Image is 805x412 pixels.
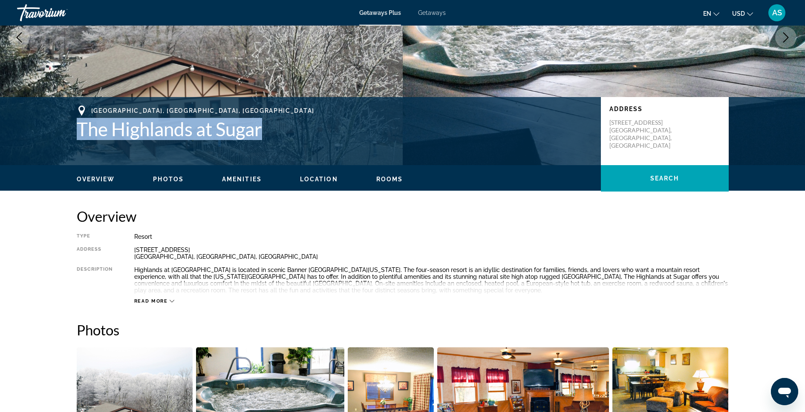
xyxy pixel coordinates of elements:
[703,10,711,17] span: en
[77,118,592,140] h1: The Highlands at Sugar
[222,175,262,183] button: Amenities
[9,27,30,48] button: Previous image
[134,298,168,304] span: Read more
[17,2,102,24] a: Travorium
[766,4,788,22] button: User Menu
[134,246,729,260] div: [STREET_ADDRESS] [GEOGRAPHIC_DATA], [GEOGRAPHIC_DATA], [GEOGRAPHIC_DATA]
[601,165,729,192] button: Search
[418,9,446,16] a: Getaways
[153,175,184,183] button: Photos
[775,27,796,48] button: Next image
[609,106,720,112] p: Address
[77,175,115,183] button: Overview
[77,208,729,225] h2: Overview
[732,7,753,20] button: Change currency
[703,7,719,20] button: Change language
[772,9,782,17] span: AS
[77,246,113,260] div: Address
[77,266,113,294] div: Description
[134,266,729,294] div: Highlands at [GEOGRAPHIC_DATA] is located in scenic Banner [GEOGRAPHIC_DATA][US_STATE]. The four-...
[732,10,745,17] span: USD
[77,233,113,240] div: Type
[359,9,401,16] a: Getaways Plus
[300,175,338,183] button: Location
[91,107,314,114] span: [GEOGRAPHIC_DATA], [GEOGRAPHIC_DATA], [GEOGRAPHIC_DATA]
[771,378,798,405] iframe: Button to launch messaging window
[376,175,403,183] button: Rooms
[650,175,679,182] span: Search
[609,119,678,149] p: [STREET_ADDRESS] [GEOGRAPHIC_DATA], [GEOGRAPHIC_DATA], [GEOGRAPHIC_DATA]
[77,321,729,338] h2: Photos
[134,298,175,304] button: Read more
[134,233,729,240] div: Resort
